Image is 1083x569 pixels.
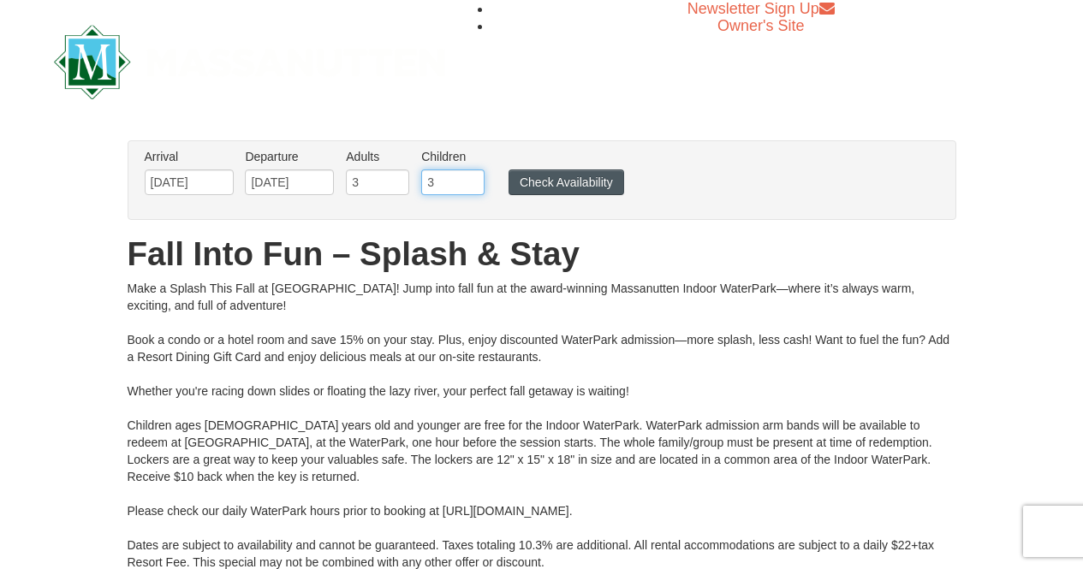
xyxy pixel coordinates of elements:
label: Arrival [145,148,234,165]
a: Owner's Site [717,17,804,34]
h1: Fall Into Fun – Splash & Stay [128,237,956,271]
label: Departure [245,148,334,165]
button: Check Availability [509,169,624,195]
label: Adults [346,148,409,165]
a: Massanutten Resort [54,39,446,80]
label: Children [421,148,485,165]
img: Massanutten Resort Logo [54,25,446,99]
